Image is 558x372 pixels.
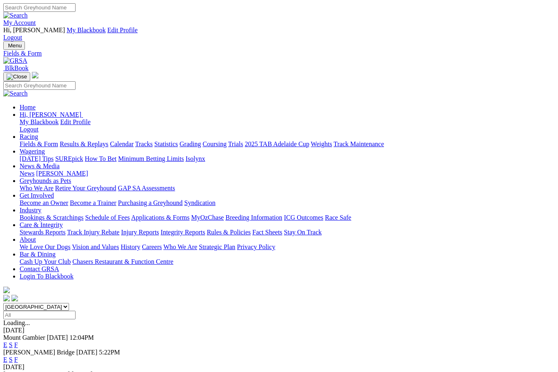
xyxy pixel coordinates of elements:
a: SUREpick [55,155,83,162]
img: Close [7,74,27,80]
a: History [121,243,140,250]
a: S [9,356,13,363]
a: BlkBook [3,65,29,71]
a: Fields & Form [20,140,58,147]
a: We Love Our Dogs [20,243,70,250]
a: Weights [311,140,332,147]
a: My Blackbook [67,27,106,33]
button: Toggle navigation [3,41,25,50]
a: Industry [20,207,41,214]
span: Mount Gambier [3,334,45,341]
input: Search [3,81,76,90]
a: GAP SA Assessments [118,185,175,192]
a: News & Media [20,163,60,169]
a: Integrity Reports [161,229,205,236]
a: [PERSON_NAME] [36,170,88,177]
a: Purchasing a Greyhound [118,199,183,206]
a: Coursing [203,140,227,147]
a: Grading [180,140,201,147]
input: Select date [3,311,76,319]
div: Greyhounds as Pets [20,185,555,192]
span: Loading... [3,319,30,326]
span: Hi, [PERSON_NAME] [3,27,65,33]
a: Syndication [184,199,215,206]
a: Careers [142,243,162,250]
a: Care & Integrity [20,221,63,228]
a: F [14,341,18,348]
img: GRSA [3,57,27,65]
a: Edit Profile [60,118,91,125]
a: Strategic Plan [199,243,235,250]
span: [DATE] [76,349,98,356]
img: logo-grsa-white.png [3,287,10,293]
a: Edit Profile [107,27,138,33]
a: Results & Replays [60,140,108,147]
input: Search [3,3,76,12]
span: [PERSON_NAME] Bridge [3,349,75,356]
img: Search [3,90,28,97]
a: News [20,170,34,177]
div: [DATE] [3,327,555,334]
a: Home [20,104,36,111]
a: Stewards Reports [20,229,65,236]
a: Schedule of Fees [85,214,129,221]
a: Stay On Track [284,229,321,236]
a: How To Bet [85,155,117,162]
span: 12:04PM [69,334,94,341]
img: twitter.svg [11,295,18,301]
a: Rules & Policies [207,229,251,236]
span: 5:22PM [99,349,120,356]
a: Breeding Information [225,214,282,221]
a: Who We Are [163,243,197,250]
button: Toggle navigation [3,72,30,81]
a: Fact Sheets [252,229,282,236]
span: [DATE] [47,334,68,341]
a: Greyhounds as Pets [20,177,71,184]
a: About [20,236,36,243]
a: Bookings & Scratchings [20,214,83,221]
a: Logout [3,34,22,41]
div: Industry [20,214,555,221]
a: Become a Trainer [70,199,116,206]
a: Isolynx [185,155,205,162]
a: Bar & Dining [20,251,56,258]
div: Hi, [PERSON_NAME] [20,118,555,133]
a: Vision and Values [72,243,119,250]
a: Logout [20,126,38,133]
a: E [3,356,7,363]
a: Who We Are [20,185,54,192]
div: Bar & Dining [20,258,555,265]
a: Retire Your Greyhound [55,185,116,192]
a: F [14,356,18,363]
a: Login To Blackbook [20,273,74,280]
a: 2025 TAB Adelaide Cup [245,140,309,147]
span: BlkBook [5,65,29,71]
a: MyOzChase [191,214,224,221]
a: My Blackbook [20,118,59,125]
a: Chasers Restaurant & Function Centre [72,258,173,265]
a: Fields & Form [3,50,555,57]
a: Statistics [154,140,178,147]
div: Racing [20,140,555,148]
div: Care & Integrity [20,229,555,236]
div: My Account [3,27,555,41]
a: Cash Up Your Club [20,258,71,265]
a: Racing [20,133,38,140]
span: Hi, [PERSON_NAME] [20,111,81,118]
a: Privacy Policy [237,243,275,250]
a: Become an Owner [20,199,68,206]
a: S [9,341,13,348]
a: Contact GRSA [20,265,59,272]
a: ICG Outcomes [284,214,323,221]
a: Wagering [20,148,45,155]
a: Applications & Forms [131,214,190,221]
a: Track Injury Rebate [67,229,119,236]
span: Menu [8,42,22,49]
a: Hi, [PERSON_NAME] [20,111,83,118]
div: About [20,243,555,251]
a: Get Involved [20,192,54,199]
a: Injury Reports [121,229,159,236]
div: Wagering [20,155,555,163]
a: Race Safe [325,214,351,221]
